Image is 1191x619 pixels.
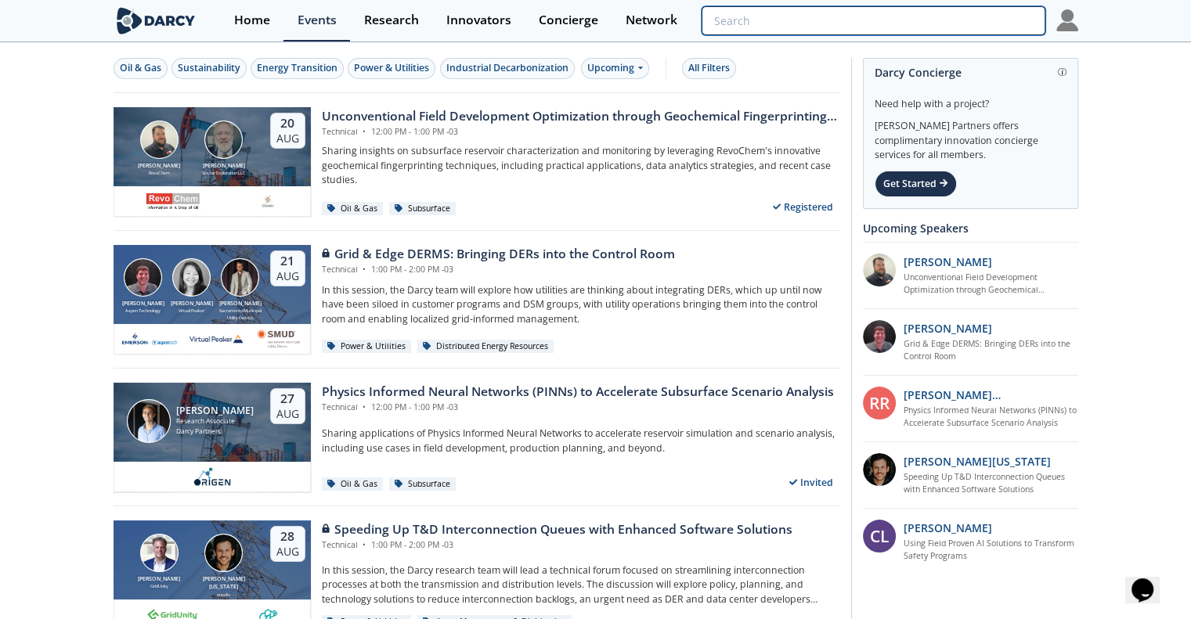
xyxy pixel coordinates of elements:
[146,192,200,211] img: revochem.com.png
[120,61,161,75] div: Oil & Gas
[875,86,1066,111] div: Need help with a project?
[322,283,840,326] p: In this session, the Darcy team will explore how utilities are thinking about integrating DERs, w...
[904,520,992,536] p: [PERSON_NAME]
[216,300,265,308] div: [PERSON_NAME]
[168,308,216,314] div: Virtual Peaker
[298,14,337,27] div: Events
[904,272,1078,297] a: Unconventional Field Development Optimization through Geochemical Fingerprinting Technology
[216,308,265,321] div: Sacramento Municipal Utility District.
[257,61,337,75] div: Energy Transition
[322,383,834,401] div: Physics Informed Neural Networks (PINNs) to Accelerate Subsurface Scenario Analysis
[875,111,1066,163] div: [PERSON_NAME] Partners offers complimentary innovation concierge services for all members.
[904,387,1078,403] p: [PERSON_NAME] [PERSON_NAME]
[904,405,1078,430] a: Physics Informed Neural Networks (PINNs) to Accelerate Subsurface Scenario Analysis
[446,61,568,75] div: Industrial Decarbonization
[322,264,675,276] div: Technical 1:00 PM - 2:00 PM -03
[440,58,575,79] button: Industrial Decarbonization
[204,121,243,159] img: John Sinclair
[276,254,299,269] div: 21
[221,258,259,297] img: Yevgeniy Postnov
[863,254,896,286] img: 2k2ez1SvSiOh3gKHmcgF
[276,529,299,545] div: 28
[276,545,299,559] div: Aug
[276,391,299,407] div: 27
[322,401,834,414] div: Technical 12:00 PM - 1:00 PM -03
[1125,556,1175,603] iframe: chat widget
[200,162,248,171] div: [PERSON_NAME]
[1056,9,1078,31] img: Profile
[863,453,896,486] img: 1b183925-147f-4a47-82c9-16eeeed5003c
[863,387,896,419] div: RR
[258,192,278,211] img: ovintiv.com.png
[114,383,840,492] a: Juan Mayol [PERSON_NAME] Research Associate Darcy Partners 27 Aug Physics Informed Neural Network...
[178,61,240,75] div: Sustainability
[200,575,248,592] div: [PERSON_NAME][US_STATE]
[114,245,840,354] a: Jonathan Curtis [PERSON_NAME] Aspen Technology Brenda Chew [PERSON_NAME] Virtual Peaker Yevgeniy ...
[122,329,177,348] img: cb84fb6c-3603-43a1-87e3-48fd23fb317a
[168,300,216,308] div: [PERSON_NAME]
[417,340,554,354] div: Distributed Energy Resources
[234,14,270,27] div: Home
[251,58,344,79] button: Energy Transition
[276,131,299,146] div: Aug
[360,401,369,412] span: •
[176,426,254,437] div: Darcy Partners
[782,473,840,492] div: Invited
[119,300,168,308] div: [PERSON_NAME]
[322,144,840,187] p: Sharing insights on subsurface reservoir characterization and monitoring by leveraging RevoChem's...
[322,520,792,539] div: Speeding Up T&D Interconnection Queues with Enhanced Software Solutions
[389,202,457,216] div: Subsurface
[863,214,1078,242] div: Upcoming Speakers
[581,58,649,79] div: Upcoming
[1058,68,1066,77] img: information.svg
[322,477,384,491] div: Oil & Gas
[360,539,369,550] span: •
[114,107,840,217] a: Bob Aylsworth [PERSON_NAME] RevoChem John Sinclair [PERSON_NAME] Sinclair Exploration LLC 20 Aug ...
[276,407,299,421] div: Aug
[354,61,429,75] div: Power & Utilities
[189,467,235,486] img: origen.ai.png
[140,534,179,572] img: Brian Fitzsimons
[276,116,299,131] div: 20
[124,258,162,297] img: Jonathan Curtis
[200,592,248,598] div: envelio
[200,170,248,176] div: Sinclair Exploration LLC
[322,539,792,552] div: Technical 1:00 PM - 2:00 PM -03
[135,170,183,176] div: RevoChem
[863,320,896,353] img: accc9a8e-a9c1-4d58-ae37-132228efcf55
[539,14,598,27] div: Concierge
[322,245,675,264] div: Grid & Edge DERMS: Bringing DERs into the Control Room
[682,58,736,79] button: All Filters
[904,338,1078,363] a: Grid & Edge DERMS: Bringing DERs into the Control Room
[135,162,183,171] div: [PERSON_NAME]
[322,107,840,126] div: Unconventional Field Development Optimization through Geochemical Fingerprinting Technology
[172,258,211,297] img: Brenda Chew
[904,320,992,336] p: [PERSON_NAME]
[171,58,247,79] button: Sustainability
[114,7,199,34] img: logo-wide.svg
[322,340,412,354] div: Power & Utilities
[875,171,957,197] div: Get Started
[766,197,840,217] div: Registered
[176,405,254,416] div: [PERSON_NAME]
[863,520,896,552] div: CL
[322,202,384,216] div: Oil & Gas
[626,14,677,27] div: Network
[904,453,1051,470] p: [PERSON_NAME][US_STATE]
[322,426,840,455] p: Sharing applications of Physics Informed Neural Networks to accelerate reservoir simulation and s...
[348,58,435,79] button: Power & Utilities
[364,14,419,27] div: Research
[702,6,1045,35] input: Advanced Search
[904,254,992,270] p: [PERSON_NAME]
[189,329,244,348] img: virtual-peaker.com.png
[204,534,243,572] img: Luigi Montana
[114,58,168,79] button: Oil & Gas
[276,269,299,283] div: Aug
[389,477,457,491] div: Subsurface
[119,308,168,314] div: Aspen Technology
[135,583,183,589] div: GridUnity
[322,126,840,139] div: Technical 12:00 PM - 1:00 PM -03
[446,14,511,27] div: Innovators
[127,399,171,443] img: Juan Mayol
[322,563,840,606] p: In this session, the Darcy research team will lead a technical forum focused on streamlining inte...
